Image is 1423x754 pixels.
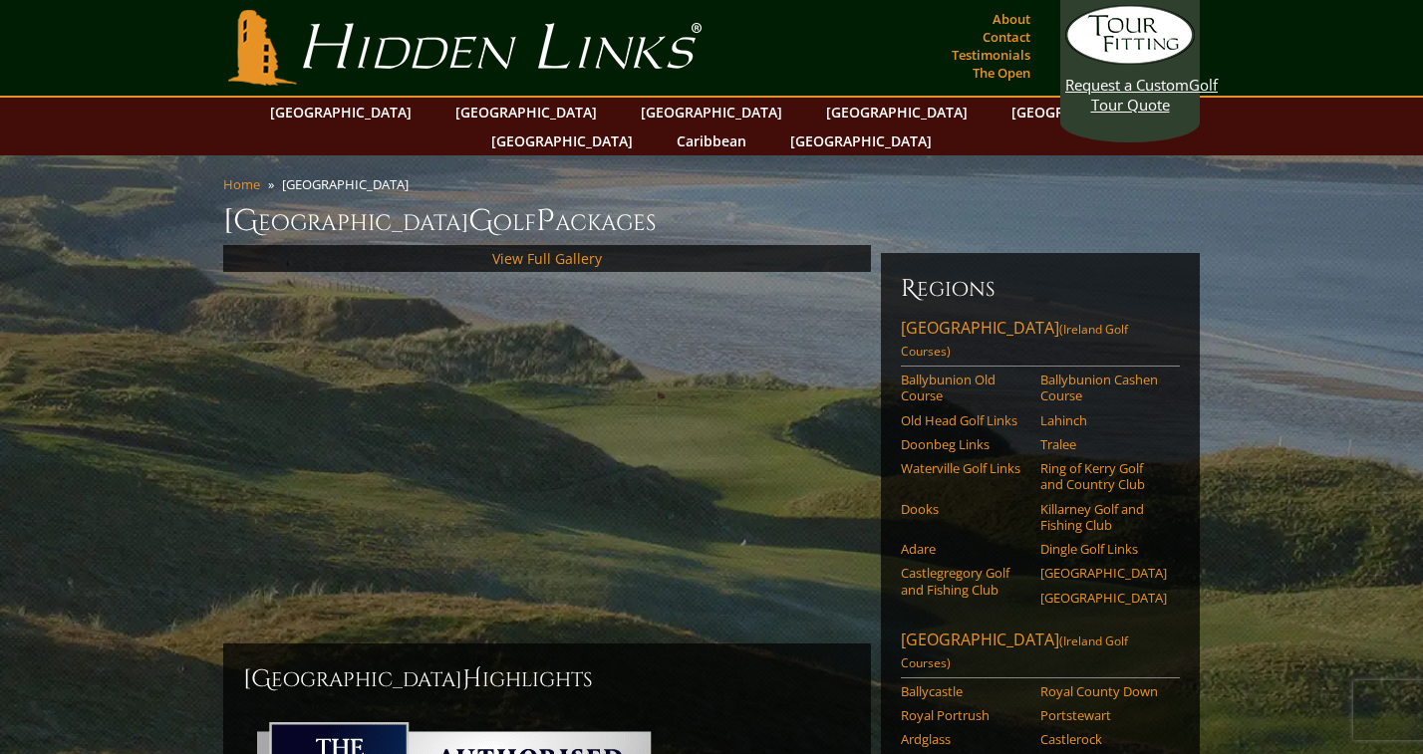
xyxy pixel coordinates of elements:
a: Ballybunion Old Course [901,372,1027,404]
a: [GEOGRAPHIC_DATA](Ireland Golf Courses) [901,628,1180,678]
a: Royal County Down [1040,683,1167,699]
h1: [GEOGRAPHIC_DATA] olf ackages [223,201,1200,241]
a: [GEOGRAPHIC_DATA] [816,98,978,126]
a: Testimonials [947,41,1035,69]
a: Ring of Kerry Golf and Country Club [1040,460,1167,493]
a: Castlegregory Golf and Fishing Club [901,565,1027,598]
a: [GEOGRAPHIC_DATA] [1040,565,1167,581]
a: [GEOGRAPHIC_DATA](Ireland Golf Courses) [901,317,1180,367]
a: Tralee [1040,436,1167,452]
span: (Ireland Golf Courses) [901,632,1128,671]
span: Request a Custom [1065,75,1189,95]
a: View Full Gallery [492,249,602,268]
a: Castlerock [1040,731,1167,747]
a: Dooks [901,501,1027,517]
a: The Open [968,59,1035,87]
a: Dingle Golf Links [1040,541,1167,557]
a: [GEOGRAPHIC_DATA] [260,98,422,126]
a: [GEOGRAPHIC_DATA] [1001,98,1163,126]
li: [GEOGRAPHIC_DATA] [282,175,417,193]
a: [GEOGRAPHIC_DATA] [631,98,792,126]
a: Doonbeg Links [901,436,1027,452]
a: Request a CustomGolf Tour Quote [1065,5,1195,115]
a: Killarney Golf and Fishing Club [1040,501,1167,534]
a: Ballycastle [901,683,1027,699]
span: H [462,663,482,695]
h6: Regions [901,273,1180,305]
a: [GEOGRAPHIC_DATA] [481,126,643,155]
a: Waterville Golf Links [901,460,1027,476]
a: Royal Portrush [901,707,1027,723]
a: Caribbean [667,126,756,155]
h2: [GEOGRAPHIC_DATA] ighlights [243,663,851,695]
a: [GEOGRAPHIC_DATA] [445,98,607,126]
a: Old Head Golf Links [901,412,1027,428]
a: Ardglass [901,731,1027,747]
a: Ballybunion Cashen Course [1040,372,1167,404]
a: [GEOGRAPHIC_DATA] [780,126,942,155]
span: G [468,201,493,241]
a: Portstewart [1040,707,1167,723]
span: P [536,201,555,241]
a: Home [223,175,260,193]
a: Adare [901,541,1027,557]
a: About [988,5,1035,33]
a: Lahinch [1040,412,1167,428]
a: Contact [978,23,1035,51]
a: [GEOGRAPHIC_DATA] [1040,590,1167,606]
